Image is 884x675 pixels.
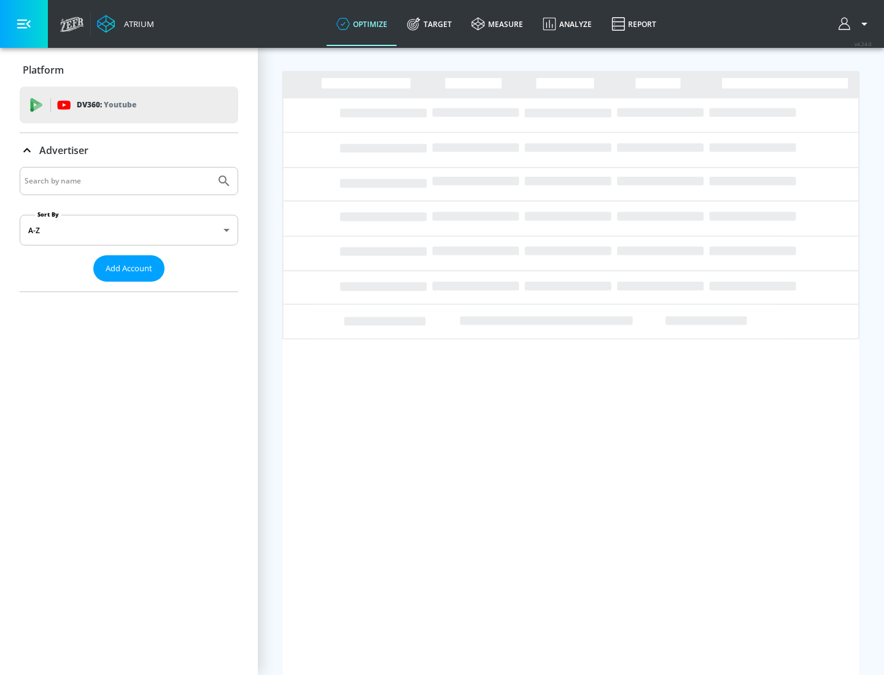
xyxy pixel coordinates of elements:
a: Report [602,2,666,46]
a: Atrium [97,15,154,33]
div: Atrium [119,18,154,29]
a: measure [462,2,533,46]
input: Search by name [25,173,211,189]
p: DV360: [77,98,136,112]
a: Analyze [533,2,602,46]
p: Youtube [104,98,136,111]
nav: list of Advertiser [20,282,238,291]
div: Advertiser [20,167,238,291]
span: Add Account [106,261,152,276]
button: Add Account [93,255,165,282]
a: Target [397,2,462,46]
div: A-Z [20,215,238,245]
div: Advertiser [20,133,238,168]
div: DV360: Youtube [20,87,238,123]
a: optimize [327,2,397,46]
span: v 4.24.0 [855,40,872,47]
div: Platform [20,53,238,87]
p: Advertiser [39,144,88,157]
p: Platform [23,63,64,77]
label: Sort By [35,210,61,218]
